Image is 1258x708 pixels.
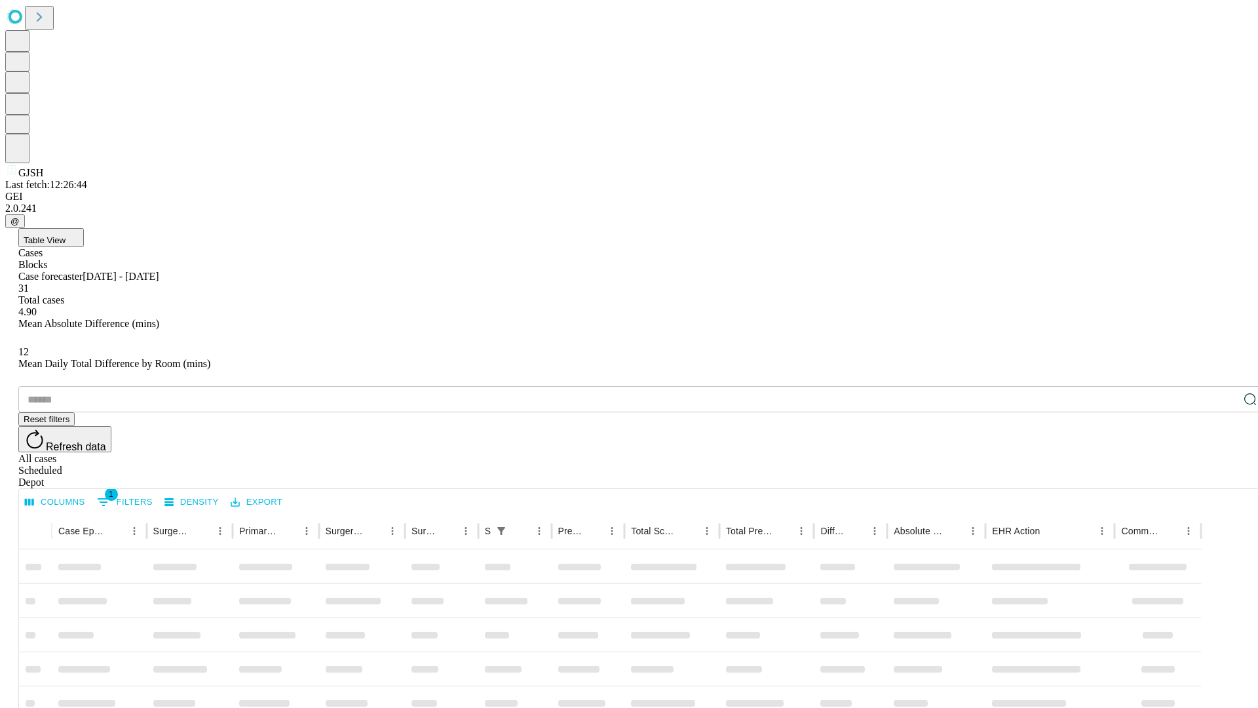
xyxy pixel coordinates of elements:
div: Total Scheduled Duration [631,526,678,536]
span: GJSH [18,167,43,178]
div: Surgery Date [411,526,437,536]
div: Difference [820,526,846,536]
button: Sort [365,522,383,540]
button: Menu [964,522,982,540]
div: 1 active filter [492,522,510,540]
button: Sort [847,522,866,540]
button: Show filters [94,492,156,513]
button: Refresh data [18,426,111,452]
span: 4.90 [18,306,37,317]
button: Sort [774,522,792,540]
button: Menu [792,522,810,540]
span: Table View [24,235,66,245]
span: 1 [105,488,118,501]
button: Sort [438,522,457,540]
button: Menu [125,522,143,540]
button: Table View [18,228,84,247]
span: Case forecaster [18,271,83,282]
button: Menu [698,522,716,540]
div: Surgery Name [326,526,364,536]
button: @ [5,214,25,228]
span: @ [10,216,20,226]
div: Predicted In Room Duration [558,526,584,536]
button: Sort [945,522,964,540]
button: Menu [457,522,475,540]
button: Select columns [22,492,88,513]
button: Sort [107,522,125,540]
div: Total Predicted Duration [726,526,773,536]
span: 12 [18,346,29,357]
div: Primary Service [239,526,277,536]
button: Density [161,492,222,513]
button: Sort [512,522,530,540]
button: Sort [279,522,297,540]
div: GEI [5,191,1253,203]
div: 2.0.241 [5,203,1253,214]
button: Sort [679,522,698,540]
div: Case Epic Id [58,526,105,536]
span: 31 [18,283,29,294]
button: Menu [1093,522,1111,540]
span: Total cases [18,294,64,305]
div: Comments [1121,526,1159,536]
span: Mean Absolute Difference (mins) [18,318,159,329]
button: Menu [530,522,548,540]
div: EHR Action [992,526,1040,536]
button: Reset filters [18,412,75,426]
span: Mean Daily Total Difference by Room (mins) [18,358,210,369]
button: Menu [297,522,316,540]
div: Surgeon Name [153,526,191,536]
button: Show filters [492,522,510,540]
span: Last fetch: 12:26:44 [5,179,87,190]
span: Refresh data [46,441,106,452]
button: Sort [1041,522,1059,540]
button: Menu [383,522,402,540]
div: Scheduled In Room Duration [485,526,491,536]
button: Menu [211,522,229,540]
button: Menu [603,522,621,540]
span: Reset filters [24,414,69,424]
div: Absolute Difference [894,526,944,536]
button: Menu [1179,522,1198,540]
button: Sort [1161,522,1179,540]
button: Export [227,492,286,513]
button: Sort [584,522,603,540]
button: Sort [193,522,211,540]
button: Menu [866,522,884,540]
span: [DATE] - [DATE] [83,271,159,282]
